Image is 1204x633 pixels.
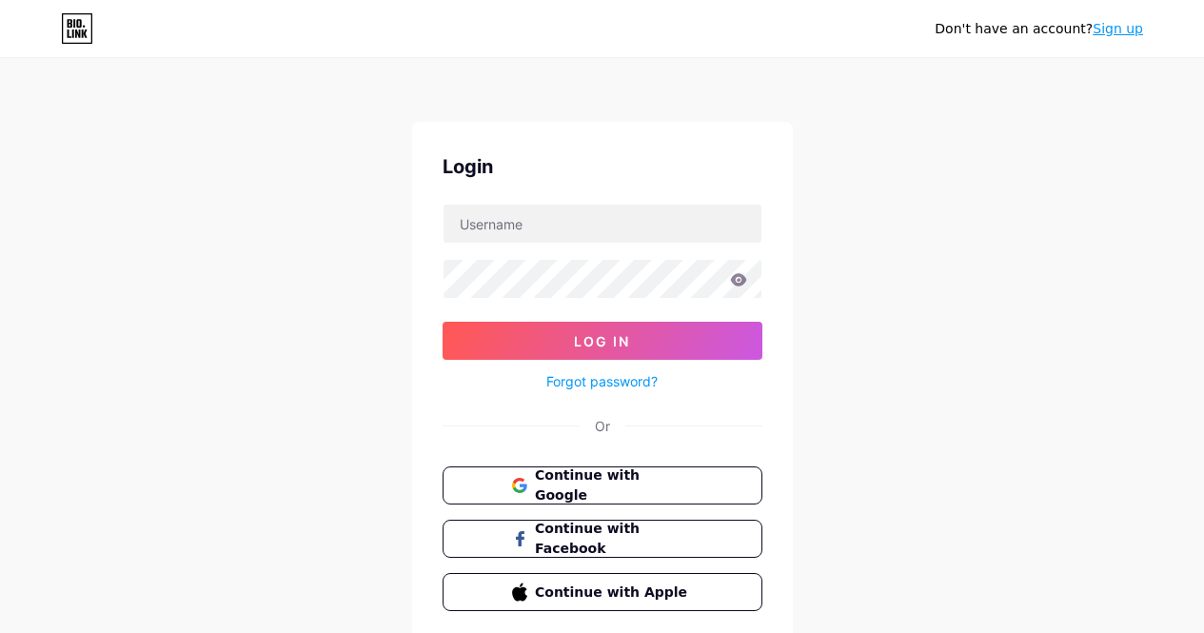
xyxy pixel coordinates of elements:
[595,416,610,436] div: Or
[535,465,692,505] span: Continue with Google
[574,333,630,349] span: Log In
[443,152,762,181] div: Login
[443,466,762,504] button: Continue with Google
[535,519,692,559] span: Continue with Facebook
[935,19,1143,39] div: Don't have an account?
[1093,21,1143,36] a: Sign up
[444,205,761,243] input: Username
[535,583,692,603] span: Continue with Apple
[443,520,762,558] button: Continue with Facebook
[546,371,658,391] a: Forgot password?
[443,573,762,611] button: Continue with Apple
[443,322,762,360] button: Log In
